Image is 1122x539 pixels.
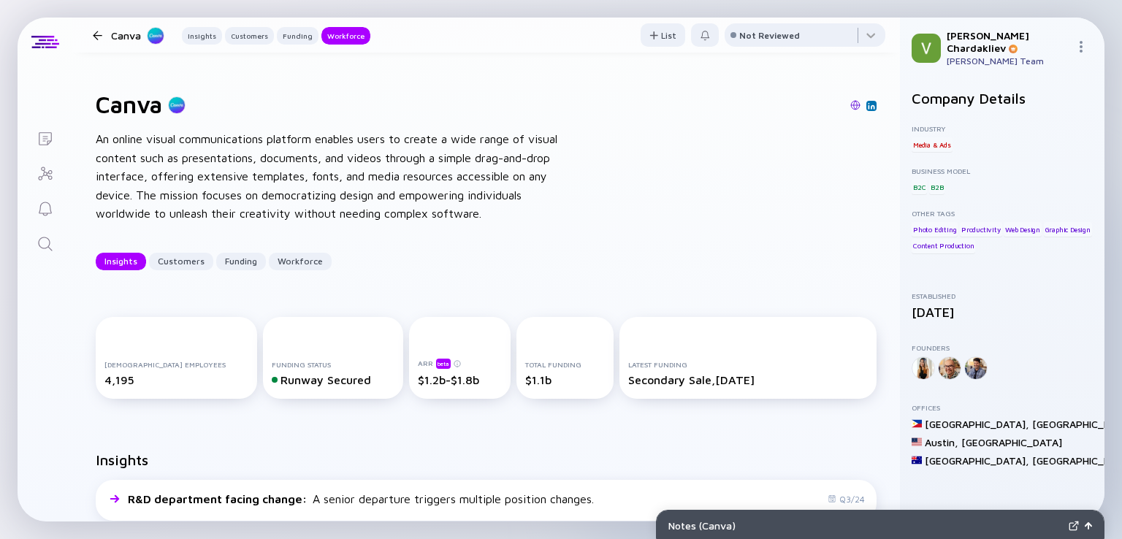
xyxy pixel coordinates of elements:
[1085,522,1092,530] img: Open Notes
[925,454,1029,467] div: [GEOGRAPHIC_DATA] ,
[525,360,604,369] div: Total Funding
[436,359,451,369] div: beta
[525,373,604,386] div: $1.1b
[912,167,1093,175] div: Business Model
[925,436,958,448] div: Austin ,
[96,91,162,118] h1: Canva
[912,124,1093,133] div: Industry
[739,30,800,41] div: Not Reviewed
[912,34,941,63] img: Viktor Profile Picture
[912,343,1093,352] div: Founders
[18,120,72,155] a: Lists
[912,137,953,152] div: Media & Ads
[269,250,332,272] div: Workforce
[912,239,975,253] div: Content Production
[277,28,318,43] div: Funding
[1075,41,1087,53] img: Menu
[960,222,1002,237] div: Productivity
[1044,222,1092,237] div: Graphic Design
[828,494,865,505] div: Q3/24
[96,130,563,223] div: An online visual communications platform enables users to create a wide range of visual content s...
[929,180,944,194] div: B2B
[912,403,1093,412] div: Offices
[104,360,248,369] div: [DEMOGRAPHIC_DATA] Employees
[225,28,274,43] div: Customers
[96,451,148,468] h2: Insights
[912,209,1093,218] div: Other Tags
[912,180,927,194] div: B2C
[321,28,370,43] div: Workforce
[18,190,72,225] a: Reminders
[912,90,1093,107] h2: Company Details
[149,250,213,272] div: Customers
[1004,222,1042,237] div: Web Design
[111,26,164,45] div: Canva
[961,436,1062,448] div: [GEOGRAPHIC_DATA]
[628,360,868,369] div: Latest Funding
[1069,521,1079,531] img: Expand Notes
[272,360,394,369] div: Funding Status
[182,27,222,45] button: Insights
[912,222,958,237] div: Photo Editing
[277,27,318,45] button: Funding
[912,437,922,447] img: United States Flag
[128,492,594,505] div: A senior departure triggers multiple position changes.
[628,373,868,386] div: Secondary Sale, [DATE]
[912,418,922,429] img: Philippines Flag
[272,373,394,386] div: Runway Secured
[149,253,213,270] button: Customers
[216,250,266,272] div: Funding
[269,253,332,270] button: Workforce
[912,305,1093,320] div: [DATE]
[850,100,860,110] img: Canva Website
[18,225,72,260] a: Search
[641,23,685,47] button: List
[947,56,1069,66] div: [PERSON_NAME] Team
[947,29,1069,54] div: [PERSON_NAME] Chardakliev
[104,373,248,386] div: 4,195
[868,102,875,110] img: Canva Linkedin Page
[641,24,685,47] div: List
[216,253,266,270] button: Funding
[96,250,146,272] div: Insights
[182,28,222,43] div: Insights
[912,455,922,465] img: Australia Flag
[925,418,1029,430] div: [GEOGRAPHIC_DATA] ,
[418,373,502,386] div: $1.2b-$1.8b
[912,291,1093,300] div: Established
[96,253,146,270] button: Insights
[128,492,310,505] span: R&D department facing change :
[18,155,72,190] a: Investor Map
[418,358,502,369] div: ARR
[321,27,370,45] button: Workforce
[668,519,1063,532] div: Notes ( Canva )
[225,27,274,45] button: Customers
